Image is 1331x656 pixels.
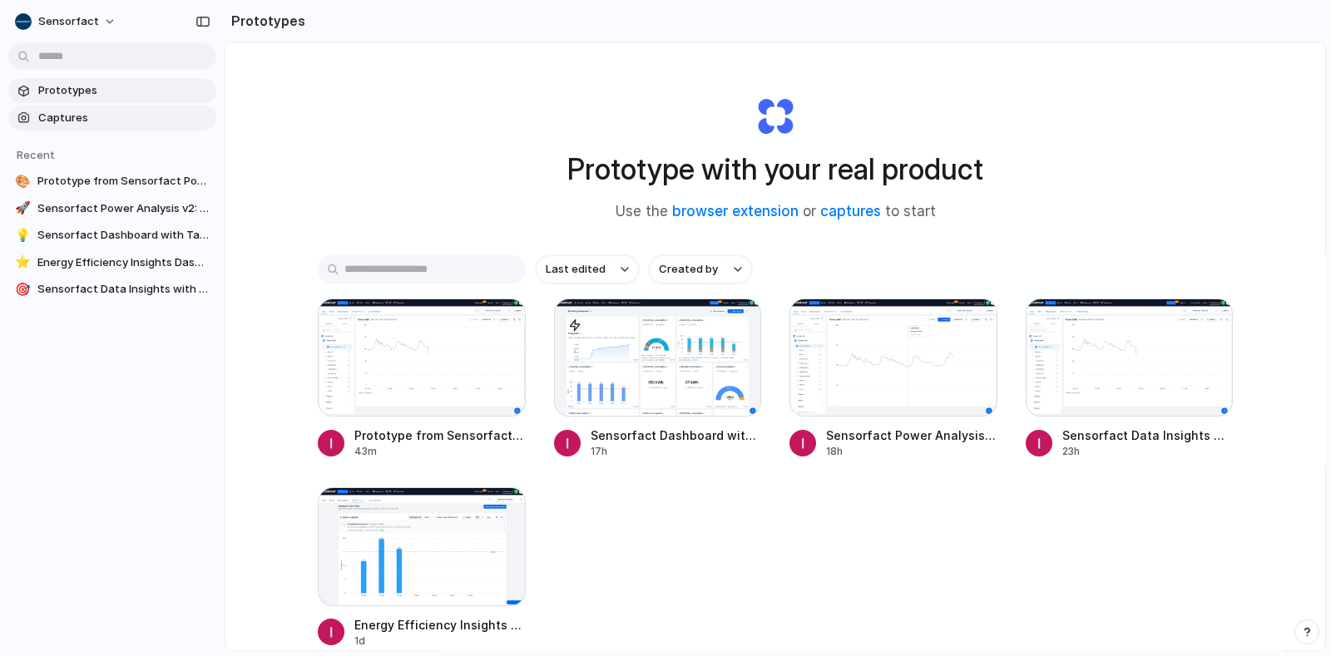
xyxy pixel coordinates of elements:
[554,298,762,459] a: Sensorfact Dashboard with Target LineSensorfact Dashboard with Target Line17h
[225,11,305,31] h2: Prototypes
[567,147,983,191] h1: Prototype with your real product
[15,200,31,217] div: 🚀
[8,250,216,275] a: ⭐Energy Efficiency Insights Dashboard
[15,281,31,298] div: 🎯
[318,298,526,459] a: Prototype from Sensorfact Power AnalysisPrototype from Sensorfact Power Analysis43m
[672,203,799,219] a: browser extension
[649,255,752,284] button: Created by
[826,444,997,459] div: 18h
[37,254,210,271] span: Energy Efficiency Insights Dashboard
[1026,298,1234,459] a: Sensorfact Data Insights with AI ChatSensorfact Data Insights with AI Chat23h
[659,261,718,278] span: Created by
[38,82,210,99] span: Prototypes
[37,281,210,298] span: Sensorfact Data Insights with AI Chat
[318,487,526,648] a: Energy Efficiency Insights DashboardEnergy Efficiency Insights Dashboard1d
[546,261,606,278] span: Last edited
[789,298,997,459] a: Sensorfact Power Analysis v2: Annotations and Line MarkingSensorfact Power Analysis v2: Annotatio...
[8,196,216,221] a: 🚀Sensorfact Power Analysis v2: Annotations and Line Marking
[15,173,31,190] div: 🎨
[820,203,881,219] a: captures
[536,255,639,284] button: Last edited
[8,8,125,35] button: Sensorfact
[37,173,210,190] span: Prototype from Sensorfact Power Analysis
[37,200,210,217] span: Sensorfact Power Analysis v2: Annotations and Line Marking
[1062,427,1234,444] span: Sensorfact Data Insights with AI Chat
[8,169,216,194] a: 🎨Prototype from Sensorfact Power Analysis
[8,78,216,103] a: Prototypes
[354,444,526,459] div: 43m
[15,227,31,244] div: 💡
[8,277,216,302] a: 🎯Sensorfact Data Insights with AI Chat
[616,201,936,223] span: Use the or to start
[591,444,762,459] div: 17h
[38,110,210,126] span: Captures
[826,427,997,444] span: Sensorfact Power Analysis v2: Annotations and Line Marking
[354,616,526,634] span: Energy Efficiency Insights Dashboard
[354,427,526,444] span: Prototype from Sensorfact Power Analysis
[17,148,55,161] span: Recent
[591,427,762,444] span: Sensorfact Dashboard with Target Line
[354,634,526,649] div: 1d
[37,227,210,244] span: Sensorfact Dashboard with Target Line
[1062,444,1234,459] div: 23h
[8,223,216,248] a: 💡Sensorfact Dashboard with Target Line
[15,254,31,271] div: ⭐
[8,106,216,131] a: Captures
[38,13,99,30] span: Sensorfact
